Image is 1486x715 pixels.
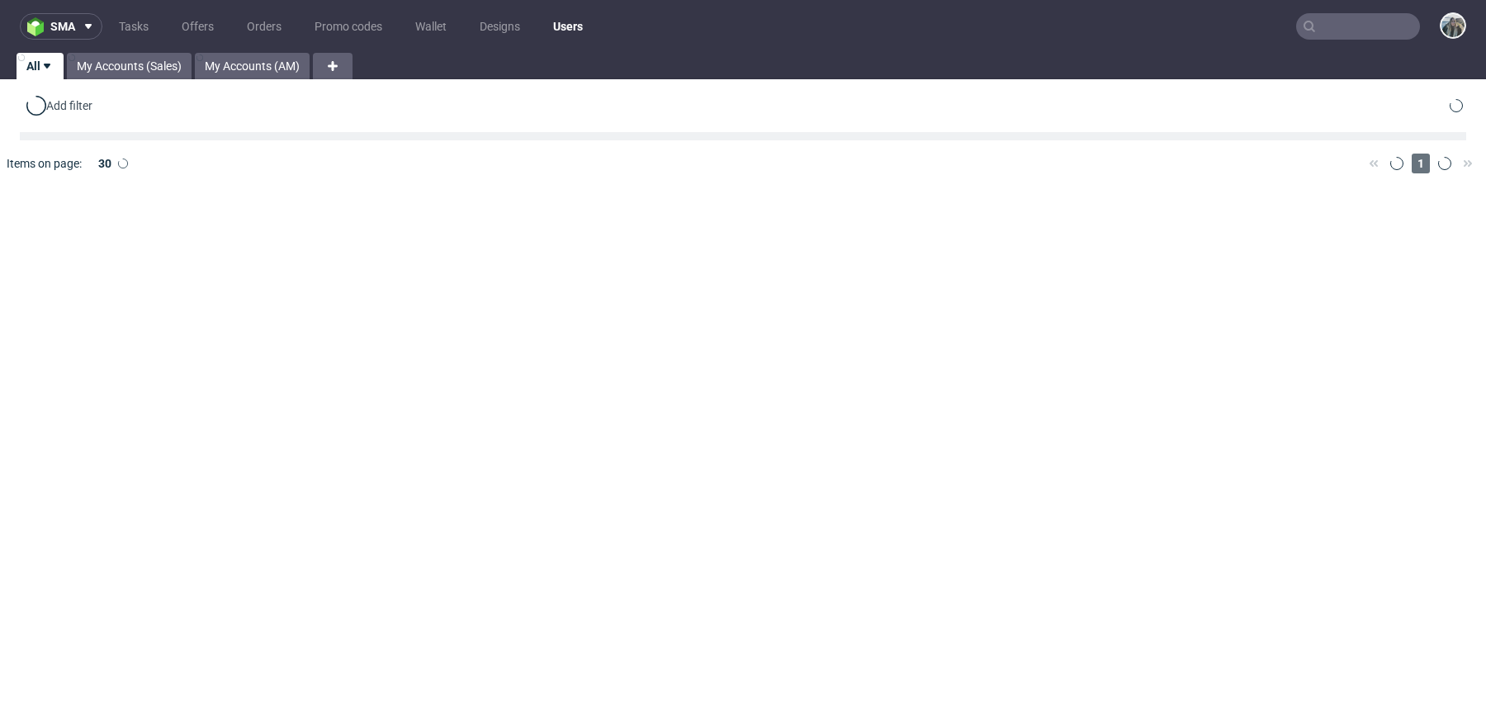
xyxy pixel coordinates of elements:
[237,13,291,40] a: Orders
[543,13,593,40] a: Users
[305,13,392,40] a: Promo codes
[405,13,457,40] a: Wallet
[23,92,96,119] div: Add filter
[7,155,82,172] span: Items on page:
[50,21,75,32] span: sma
[17,53,64,79] a: All
[109,13,159,40] a: Tasks
[88,152,118,175] div: 30
[67,53,192,79] a: My Accounts (Sales)
[1412,154,1430,173] span: 1
[470,13,530,40] a: Designs
[195,53,310,79] a: My Accounts (AM)
[172,13,224,40] a: Offers
[27,17,50,36] img: logo
[20,13,102,40] button: sma
[1441,14,1465,37] img: Zeniuk Magdalena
